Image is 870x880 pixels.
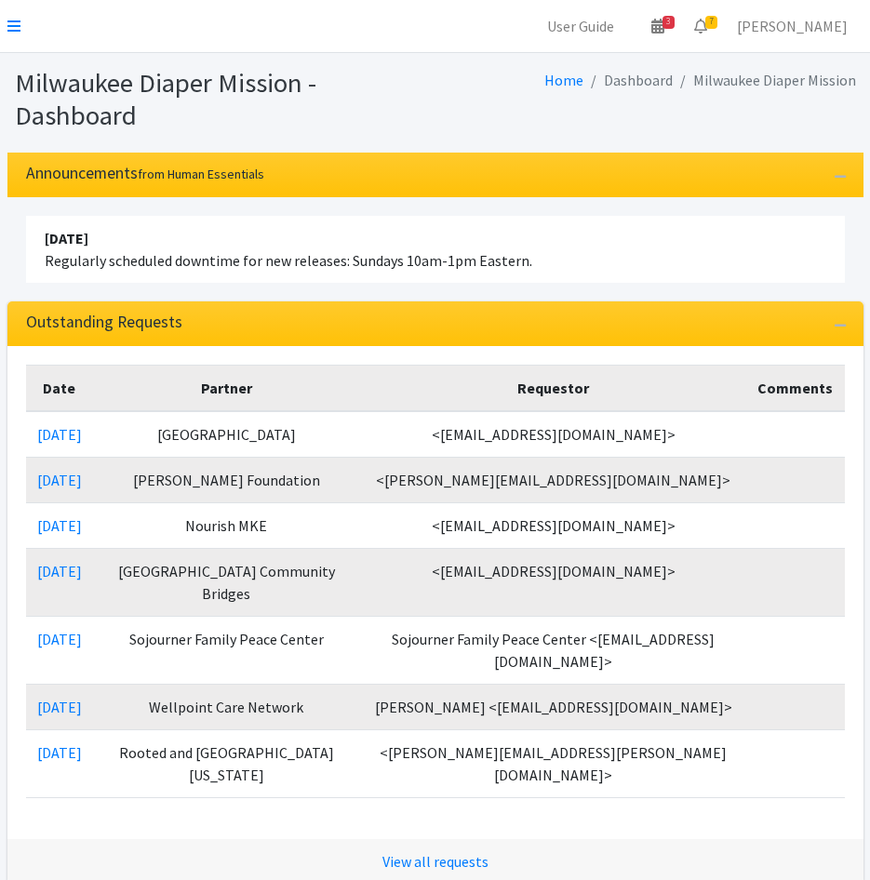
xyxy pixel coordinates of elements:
td: Rooted and [GEOGRAPHIC_DATA][US_STATE] [93,730,361,798]
span: 7 [705,16,717,29]
li: Regularly scheduled downtime for new releases: Sundays 10am-1pm Eastern. [26,216,845,283]
a: [DATE] [37,562,82,580]
a: 7 [679,7,722,45]
a: [DATE] [37,516,82,535]
td: <[EMAIL_ADDRESS][DOMAIN_NAME]> [360,549,746,617]
a: View all requests [382,852,489,871]
td: [PERSON_NAME] Foundation [93,458,361,503]
td: Wellpoint Care Network [93,685,361,730]
td: [PERSON_NAME] <[EMAIL_ADDRESS][DOMAIN_NAME]> [360,685,746,730]
a: [DATE] [37,743,82,762]
a: User Guide [532,7,629,45]
a: [PERSON_NAME] [722,7,863,45]
td: <[EMAIL_ADDRESS][DOMAIN_NAME]> [360,411,746,458]
h3: Announcements [26,164,264,183]
td: [GEOGRAPHIC_DATA] [93,411,361,458]
th: Comments [746,366,844,412]
a: [DATE] [37,425,82,444]
th: Date [26,366,93,412]
a: [DATE] [37,698,82,716]
td: Sojourner Family Peace Center <[EMAIL_ADDRESS][DOMAIN_NAME]> [360,617,746,685]
th: Partner [93,366,361,412]
td: <[EMAIL_ADDRESS][DOMAIN_NAME]> [360,503,746,549]
td: [GEOGRAPHIC_DATA] Community Bridges [93,549,361,617]
h3: Outstanding Requests [26,313,182,332]
td: Nourish MKE [93,503,361,549]
th: Requestor [360,366,746,412]
td: Sojourner Family Peace Center [93,617,361,685]
td: <[PERSON_NAME][EMAIL_ADDRESS][DOMAIN_NAME]> [360,458,746,503]
li: Dashboard [583,67,673,94]
small: from Human Essentials [138,166,264,182]
span: 3 [663,16,675,29]
a: 3 [636,7,679,45]
h1: Milwaukee Diaper Mission - Dashboard [15,67,429,131]
li: Milwaukee Diaper Mission [673,67,856,94]
a: [DATE] [37,471,82,489]
a: Home [544,71,583,89]
a: [DATE] [37,630,82,648]
strong: [DATE] [45,229,88,247]
td: <[PERSON_NAME][EMAIL_ADDRESS][PERSON_NAME][DOMAIN_NAME]> [360,730,746,798]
